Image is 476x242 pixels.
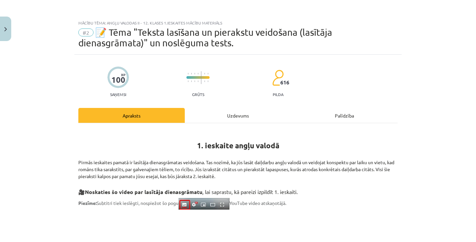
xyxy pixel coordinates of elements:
img: icon-short-line-57e1e144782c952c97e751825c79c345078a6d821885a25fce030b3d8c18986b.svg [188,73,188,74]
img: icon-close-lesson-0947bae3869378f0d4975bcd49f059093ad1ed9edebbc8119c70593378902aed.svg [4,27,7,31]
img: icon-long-line-d9ea69661e0d244f92f715978eff75569469978d946b2353a9bb055b3ed8787d.svg [201,71,202,84]
img: icon-short-line-57e1e144782c952c97e751825c79c345078a6d821885a25fce030b3d8c18986b.svg [204,80,205,82]
div: Uzdevums [185,108,291,123]
strong: 1. ieskaite angļu valodā [197,141,279,150]
div: Mācību tēma: Angļu valodas ii - 12. klases 1.ieskaites mācību materiāls [78,21,398,25]
img: icon-short-line-57e1e144782c952c97e751825c79c345078a6d821885a25fce030b3d8c18986b.svg [194,73,195,74]
img: icon-short-line-57e1e144782c952c97e751825c79c345078a6d821885a25fce030b3d8c18986b.svg [191,80,192,82]
p: pilda [273,92,283,97]
img: students-c634bb4e5e11cddfef0936a35e636f08e4e9abd3cc4e673bd6f9a4125e45ecb1.svg [272,70,284,86]
img: icon-short-line-57e1e144782c952c97e751825c79c345078a6d821885a25fce030b3d8c18986b.svg [191,73,192,74]
p: Grūts [192,92,204,97]
strong: Noskaties šo video par lasītāja dienasgrāmatu [85,188,202,195]
span: Subtitri tiek ieslēgti, nospiežot šo pogu YouTube video atskaņotājā. [78,200,286,206]
p: Saņemsi [107,92,129,97]
img: icon-short-line-57e1e144782c952c97e751825c79c345078a6d821885a25fce030b3d8c18986b.svg [204,73,205,74]
p: Pirmās ieskaites pamatā ir lasītāja dienasgrāmatas veidošana. Tas nozīmē, ka jūs lasāt daiļdarbu ... [78,152,398,180]
div: 100 [111,75,125,84]
span: 616 [280,79,289,85]
img: icon-short-line-57e1e144782c952c97e751825c79c345078a6d821885a25fce030b3d8c18986b.svg [188,80,188,82]
h3: 🎥 , lai saprastu, kā pareizi izpildīt 1. ieskaiti. [78,184,398,196]
span: 📝 Tēma "Teksta lasīšana un pierakstu veidošana (lasītāja dienasgrāmata)" un noslēguma tests. [78,27,332,48]
div: Apraksts [78,108,185,123]
span: #2 [78,28,94,36]
div: Palīdzība [291,108,398,123]
span: XP [121,73,125,76]
strong: Piezīme: [78,200,97,206]
img: icon-short-line-57e1e144782c952c97e751825c79c345078a6d821885a25fce030b3d8c18986b.svg [194,80,195,82]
